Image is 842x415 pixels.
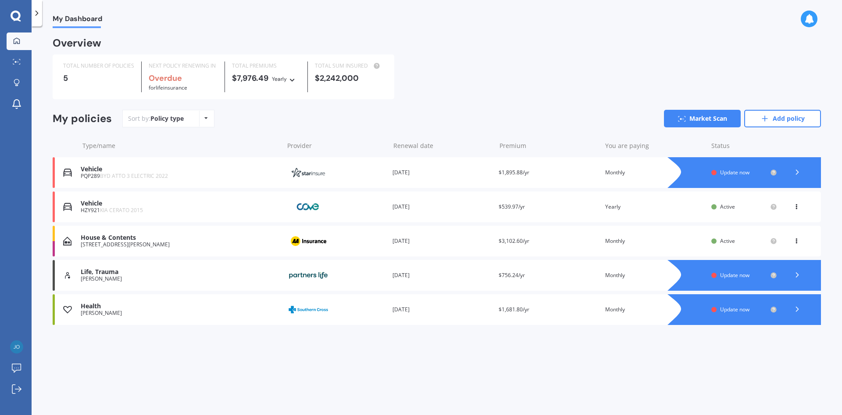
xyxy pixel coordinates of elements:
img: AA [286,233,330,249]
img: House & Contents [63,237,71,245]
div: You are paying [605,141,704,150]
img: Vehicle [63,202,72,211]
div: $2,242,000 [315,74,384,83]
div: Yearly [605,202,704,211]
div: My policies [53,112,112,125]
div: Provider [287,141,386,150]
img: Cove [286,198,330,215]
span: Update now [720,169,749,176]
img: Southern Cross [286,301,330,318]
div: NEXT POLICY RENEWING IN [149,61,218,70]
a: Add policy [744,110,821,127]
span: Active [720,203,735,210]
div: TOTAL SUM INSURED [315,61,384,70]
span: $3,102.60/yr [499,237,529,245]
div: PQP289 [81,173,279,179]
img: Star Insure [286,164,330,181]
div: [DATE] [392,271,492,280]
div: Renewal date [393,141,492,150]
div: TOTAL NUMBER OF POLICIES [63,61,134,70]
div: [PERSON_NAME] [81,276,279,282]
img: Health [63,305,72,314]
div: [DATE] [392,202,492,211]
div: Sort by: [128,114,184,123]
div: [DATE] [392,168,492,177]
div: 5 [63,74,134,83]
img: Vehicle [63,168,72,177]
div: [DATE] [392,237,492,245]
div: Health [81,303,279,310]
div: Vehicle [81,166,279,173]
span: $1,681.80/yr [499,306,529,313]
div: HZY921 [81,207,279,213]
div: Type/name [82,141,280,150]
a: Market Scan [664,110,741,127]
div: [STREET_ADDRESS][PERSON_NAME] [81,242,279,248]
div: Monthly [605,305,704,314]
div: Monthly [605,168,704,177]
img: a546c7d517fc5370158bd3664fdf19d9 [10,340,23,354]
div: Monthly [605,237,704,245]
span: Active [720,237,735,245]
span: Update now [720,271,749,279]
div: Vehicle [81,200,279,207]
img: Life [63,271,72,280]
div: [DATE] [392,305,492,314]
div: Premium [499,141,599,150]
div: House & Contents [81,234,279,242]
div: Status [711,141,777,150]
div: [PERSON_NAME] [81,310,279,316]
div: Yearly [272,75,287,83]
div: Monthly [605,271,704,280]
span: KIA CERATO 2015 [100,206,143,214]
img: Partners Life [286,267,330,284]
div: TOTAL PREMIUMS [232,61,301,70]
div: $7,976.49 [232,74,301,83]
span: My Dashboard [53,14,102,26]
div: Life, Trauma [81,268,279,276]
span: Update now [720,306,749,313]
span: $756.24/yr [499,271,525,279]
span: $539.97/yr [499,203,525,210]
span: BYD ATTO 3 ELECTRIC 2022 [100,172,168,180]
span: $1,895.88/yr [499,169,529,176]
div: Overview [53,39,101,47]
span: for Life insurance [149,84,187,91]
div: Policy type [150,114,184,123]
b: Overdue [149,73,182,83]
